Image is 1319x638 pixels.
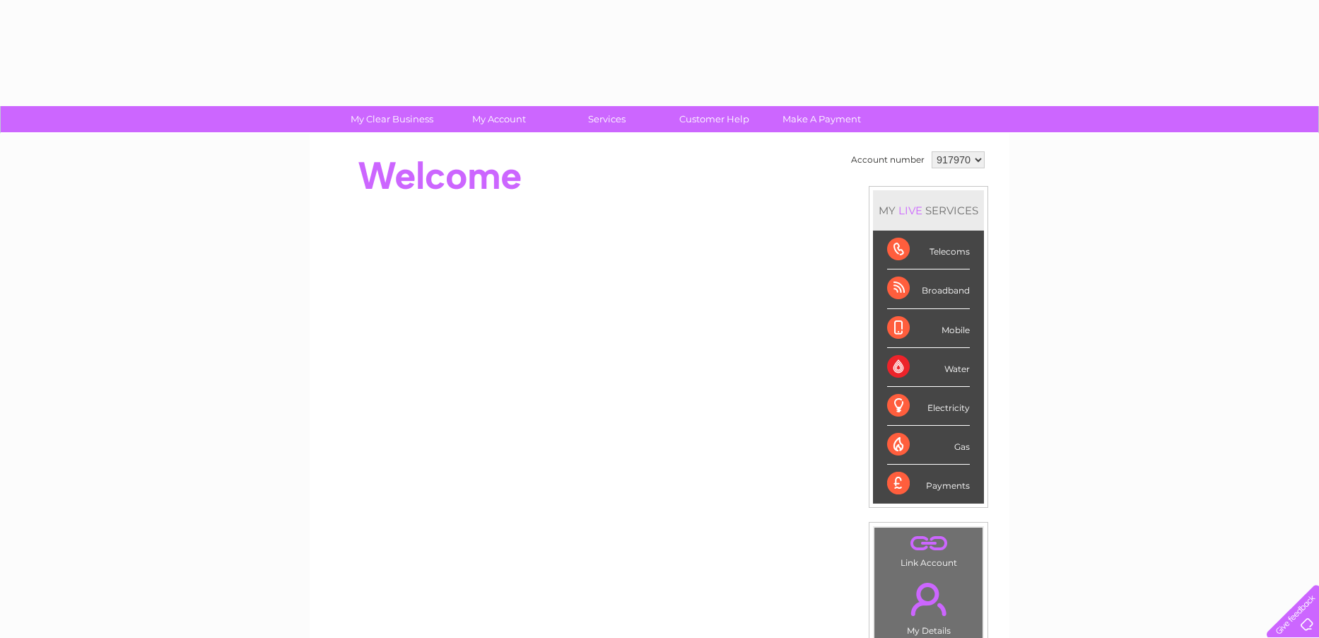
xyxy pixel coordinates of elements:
a: My Clear Business [334,106,450,132]
a: Services [549,106,665,132]
div: Broadband [887,269,970,308]
a: My Account [441,106,558,132]
div: Gas [887,426,970,465]
a: Customer Help [656,106,773,132]
a: . [878,531,979,556]
div: Payments [887,465,970,503]
div: Water [887,348,970,387]
div: Mobile [887,309,970,348]
div: LIVE [896,204,925,217]
td: Account number [848,148,928,172]
div: MY SERVICES [873,190,984,231]
td: Link Account [874,527,983,572]
div: Telecoms [887,231,970,269]
a: Make A Payment [763,106,880,132]
a: . [878,574,979,624]
div: Electricity [887,387,970,426]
